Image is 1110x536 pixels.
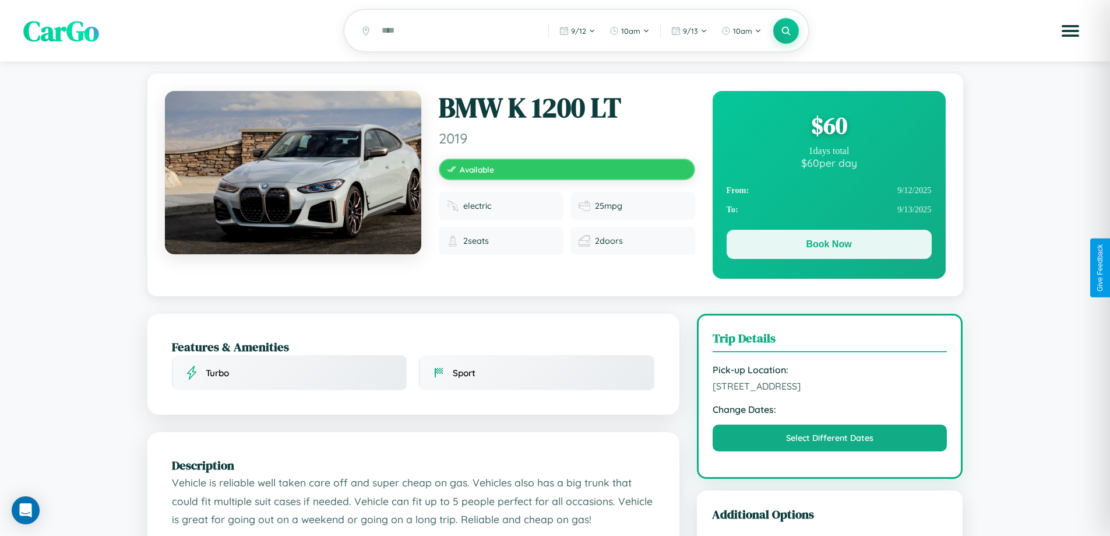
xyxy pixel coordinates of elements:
[172,338,655,355] h2: Features & Amenities
[727,181,932,200] div: 9 / 12 / 2025
[595,236,623,246] span: 2 doors
[206,367,229,379] span: Turbo
[713,330,947,352] h3: Trip Details
[12,496,40,524] div: Open Intercom Messenger
[447,200,459,212] img: Fuel type
[665,22,713,40] button: 9/13
[172,457,655,474] h2: Description
[713,404,947,415] strong: Change Dates:
[727,146,932,156] div: 1 days total
[172,474,655,529] p: Vehicle is reliable well taken care off and super cheap on gas. Vehicles also has a big trunk tha...
[713,380,947,392] span: [STREET_ADDRESS]
[1096,244,1104,292] div: Give Feedback
[727,205,738,215] strong: To:
[604,22,656,40] button: 10am
[712,506,948,523] h3: Additional Options
[621,26,640,36] span: 10am
[447,235,459,247] img: Seats
[460,164,494,174] span: Available
[23,12,99,50] span: CarGo
[727,156,932,169] div: $ 60 per day
[1054,15,1087,47] button: Open menu
[727,200,932,219] div: 9 / 13 / 2025
[165,91,421,254] img: BMW K 1200 LT 2019
[683,26,698,36] span: 9 / 13
[571,26,586,36] span: 9 / 12
[439,91,695,125] h1: BMW K 1200 LT
[453,367,475,379] span: Sport
[713,425,947,451] button: Select Different Dates
[716,22,767,40] button: 10am
[727,230,932,259] button: Book Now
[727,185,749,195] strong: From:
[579,235,590,247] img: Doors
[733,26,752,36] span: 10am
[439,129,695,147] span: 2019
[463,236,489,246] span: 2 seats
[727,110,932,141] div: $ 60
[554,22,601,40] button: 9/12
[579,200,590,212] img: Fuel efficiency
[595,201,622,211] span: 25 mpg
[713,364,947,376] strong: Pick-up Location:
[463,201,491,211] span: electric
